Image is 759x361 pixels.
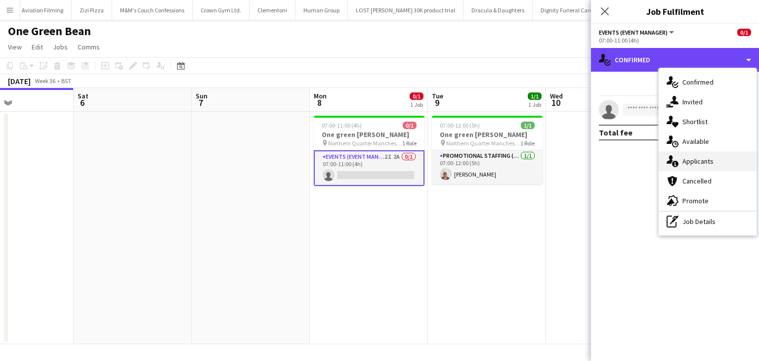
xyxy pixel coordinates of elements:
[432,150,543,184] app-card-role: Promotional Staffing (Brand Ambassadors)1/107:00-12:00 (5h)[PERSON_NAME]
[528,92,542,100] span: 1/1
[591,5,759,18] h3: Job Fulfilment
[591,48,759,72] div: Confirmed
[521,122,535,129] span: 1/1
[78,43,100,51] span: Comms
[432,116,543,184] app-job-card: 07:00-12:00 (5h)1/1One green [PERSON_NAME] Northern Quarter Manchester1 RolePromotional Staffing ...
[533,0,601,20] button: Dignity Funeral Care
[194,97,208,108] span: 7
[682,196,709,205] span: Promote
[8,76,31,86] div: [DATE]
[314,91,327,100] span: Mon
[410,101,423,108] div: 1 Job
[314,150,424,186] app-card-role: Events (Event Manager)2I2A0/107:00-11:00 (4h)
[196,91,208,100] span: Sun
[440,122,480,129] span: 07:00-12:00 (5h)
[402,139,417,147] span: 1 Role
[548,97,563,108] span: 10
[322,122,362,129] span: 07:00-11:00 (4h)
[528,101,541,108] div: 1 Job
[520,139,535,147] span: 1 Role
[112,0,193,20] button: M&M's Couch Confessions
[8,24,91,39] h1: One Green Bean
[682,78,714,87] span: Confirmed
[550,91,563,100] span: Wed
[295,0,348,20] button: Human Group
[682,137,709,146] span: Available
[28,41,47,53] a: Edit
[430,97,443,108] span: 9
[49,41,72,53] a: Jobs
[74,41,104,53] a: Comms
[659,212,757,231] div: Job Details
[8,43,22,51] span: View
[432,91,443,100] span: Tue
[432,130,543,139] h3: One green [PERSON_NAME]
[193,0,250,20] button: Crown Gym Ltd.
[348,0,464,20] button: LOST [PERSON_NAME] 30K product trial
[328,139,402,147] span: Northern Quarter Manchester
[53,43,68,51] span: Jobs
[682,177,712,185] span: Cancelled
[76,97,88,108] span: 6
[446,139,520,147] span: Northern Quarter Manchester
[682,117,708,126] span: Shortlist
[72,0,112,20] button: Zizi Pizza
[78,91,88,100] span: Sat
[314,116,424,186] app-job-card: 07:00-11:00 (4h)0/1One green [PERSON_NAME] Northern Quarter Manchester1 RoleEvents (Event Manager...
[61,77,71,85] div: BST
[737,29,751,36] span: 0/1
[14,0,72,20] button: Aviation Filming
[599,37,751,44] div: 07:00-11:00 (4h)
[4,41,26,53] a: View
[314,130,424,139] h3: One green [PERSON_NAME]
[599,128,632,137] div: Total fee
[599,29,675,36] button: Events (Event Manager)
[403,122,417,129] span: 0/1
[410,92,423,100] span: 0/1
[682,157,714,166] span: Applicants
[599,29,668,36] span: Events (Event Manager)
[250,0,295,20] button: Clementoni
[33,77,57,85] span: Week 36
[682,97,703,106] span: Invited
[312,97,327,108] span: 8
[32,43,43,51] span: Edit
[464,0,533,20] button: Dracula & Daughters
